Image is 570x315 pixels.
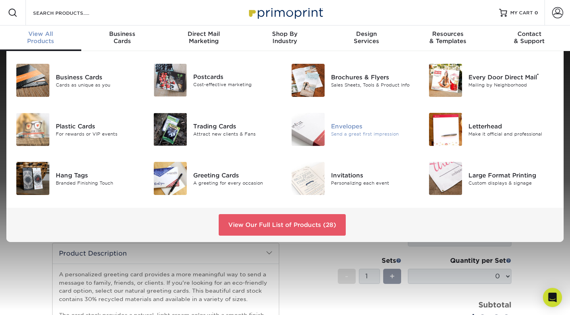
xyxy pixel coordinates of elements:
[32,8,110,18] input: SEARCH PRODUCTS.....
[193,73,279,81] div: Postcards
[153,61,279,100] a: Postcards Postcards Cost-effective marketing
[244,30,325,37] span: Shop By
[56,171,141,179] div: Hang Tags
[429,61,554,100] a: Every Door Direct Mail Every Door Direct Mail® Mailing by Neighborhood
[291,159,417,198] a: Invitations Invitations Personalizing each event
[331,73,417,81] div: Brochures & Flyers
[16,110,141,149] a: Plastic Cards Plastic Cards For rewards or VIP events
[193,130,279,137] div: Attract new clients & Fans
[429,113,462,146] img: Letterhead
[331,179,417,186] div: Personalizing each event
[326,30,407,45] div: Services
[326,26,407,51] a: DesignServices
[291,110,417,149] a: Envelopes Envelopes Send a great first impression
[163,30,244,37] span: Direct Mail
[56,73,141,81] div: Business Cards
[543,288,562,307] div: Open Intercom Messenger
[244,30,325,45] div: Industry
[193,122,279,130] div: Trading Cards
[407,30,488,45] div: & Templates
[219,214,346,236] a: View Our Full List of Products (28)
[81,26,163,51] a: BusinessCards
[163,26,244,51] a: Direct MailMarketing
[16,159,141,198] a: Hang Tags Hang Tags Branded Finishing Touch
[292,162,325,195] img: Invitations
[429,159,554,198] a: Large Format Printing Large Format Printing Custom displays & signage
[331,130,417,137] div: Send a great first impression
[489,26,570,51] a: Contact& Support
[468,122,554,130] div: Letterhead
[56,130,141,137] div: For rewards or VIP events
[291,61,417,100] a: Brochures & Flyers Brochures & Flyers Sales Sheets, Tools & Product Info
[193,81,279,88] div: Cost-effective marketing
[407,30,488,37] span: Resources
[331,81,417,88] div: Sales Sheets, Tools & Product Info
[429,110,554,149] a: Letterhead Letterhead Make it official and professional
[468,130,554,137] div: Make it official and professional
[193,179,279,186] div: A greeting for every occasion
[81,30,163,37] span: Business
[245,4,325,21] img: Primoprint
[429,162,462,195] img: Large Format Printing
[407,26,488,51] a: Resources& Templates
[326,30,407,37] span: Design
[468,73,554,81] div: Every Door Direct Mail
[292,113,325,146] img: Envelopes
[16,162,49,195] img: Hang Tags
[16,113,49,146] img: Plastic Cards
[331,171,417,179] div: Invitations
[468,179,554,186] div: Custom displays & signage
[468,171,554,179] div: Large Format Printing
[56,122,141,130] div: Plastic Cards
[489,30,570,37] span: Contact
[163,30,244,45] div: Marketing
[510,10,533,16] span: MY CART
[193,171,279,179] div: Greeting Cards
[535,10,538,16] span: 0
[154,113,187,146] img: Trading Cards
[468,81,554,88] div: Mailing by Neighborhood
[153,110,279,149] a: Trading Cards Trading Cards Attract new clients & Fans
[56,179,141,186] div: Branded Finishing Touch
[153,159,279,198] a: Greeting Cards Greeting Cards A greeting for every occasion
[16,61,141,100] a: Business Cards Business Cards Cards as unique as you
[429,64,462,97] img: Every Door Direct Mail
[292,64,325,97] img: Brochures & Flyers
[154,162,187,195] img: Greeting Cards
[537,73,539,78] sup: ®
[331,122,417,130] div: Envelopes
[16,64,49,97] img: Business Cards
[244,26,325,51] a: Shop ByIndustry
[81,30,163,45] div: Cards
[489,30,570,45] div: & Support
[56,81,141,88] div: Cards as unique as you
[154,64,187,96] img: Postcards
